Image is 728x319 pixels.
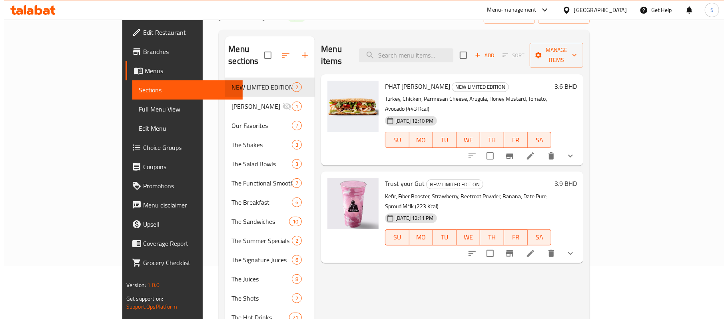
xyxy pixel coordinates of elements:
button: show more [557,146,576,165]
span: Coverage Report [139,239,232,248]
div: The Shakes3 [221,135,311,154]
button: MO [405,229,429,245]
h2: Menu sections [224,43,260,67]
span: 2 [288,84,297,91]
a: Edit Restaurant [122,23,239,42]
a: Promotions [122,176,239,195]
span: Select to update [478,245,495,262]
span: Get support on: [122,293,159,304]
span: The Salad Bowls [227,159,288,169]
span: Promotions [139,181,232,191]
div: Our Favorites7 [221,116,311,135]
span: The Breakfast [227,197,288,207]
img: Trust your Gut [323,178,375,229]
span: The Juices [227,274,288,284]
a: Upsell [122,215,239,234]
span: TH [479,134,497,146]
div: items [288,82,298,92]
button: SU [381,132,405,148]
button: sort-choices [459,146,478,165]
button: Branch-specific-item [496,244,515,263]
button: WE [453,132,476,148]
a: Support.OpsPlatform [122,301,173,312]
span: 7 [288,179,297,187]
span: export [541,11,579,21]
a: Edit menu item [522,151,531,161]
span: Upsell [139,219,232,229]
a: Choice Groups [122,138,239,157]
h6: 3.6 BHD [550,81,573,92]
span: 6 [288,256,297,264]
span: WE [456,231,473,243]
div: The Functional Smoothies7 [221,173,311,193]
span: Full Menu View [135,104,232,114]
span: The Summer Specials [227,236,288,245]
span: Trust your Gut [381,177,421,189]
button: TH [476,229,500,245]
div: items [288,197,298,207]
h2: Menu items [317,43,345,67]
a: Coupons [122,157,239,176]
div: items [288,255,298,265]
svg: Show Choices [562,249,571,258]
span: The Signature Juices [227,255,288,265]
span: Grocery Checklist [139,258,232,267]
p: Kefir, Fiber Booster, Strawberry, Beetroot Powder, Banana, Date Pure, Sproud M*lk (223 Kcal) [381,191,547,211]
span: 6 [288,199,297,206]
span: FR [503,134,521,146]
div: [GEOGRAPHIC_DATA] [570,6,623,14]
button: delete [538,146,557,165]
span: 3 [288,160,297,168]
a: Coverage Report [122,234,239,253]
span: Edit Menu [135,124,232,133]
button: WE [453,229,476,245]
span: SU [385,134,402,146]
div: The Shakes [227,140,288,150]
span: 2 [288,237,297,245]
div: items [285,217,298,226]
span: Sections [135,85,232,95]
span: S [706,6,710,14]
span: 8 [288,275,297,283]
span: TU [432,134,449,146]
div: NEW LIMITED EDITION [422,179,479,189]
div: The Sandwiches [227,217,285,226]
div: items [288,236,298,245]
div: The Breakfast6 [221,193,311,212]
span: 3 [288,141,297,149]
button: delete [538,244,557,263]
div: Menu-management [483,5,533,15]
a: Menu disclaimer [122,195,239,215]
button: SU [381,229,405,245]
div: items [288,140,298,150]
div: NEW LIMITED EDITION2 [221,78,311,97]
div: items [288,274,298,284]
span: TH [479,231,497,243]
button: TU [429,132,453,148]
span: MO [409,231,426,243]
div: [PERSON_NAME] Offers1 [221,97,311,116]
div: items [288,178,298,188]
div: items [288,159,298,169]
span: Branches [139,47,232,56]
span: Manage items [532,45,573,65]
span: The Shots [227,293,288,303]
a: Grocery Checklist [122,253,239,272]
span: NEW LIMITED EDITION [448,82,505,92]
button: FR [500,132,524,148]
span: 1 [288,103,297,110]
span: Version: [122,280,142,290]
span: NEW LIMITED EDITION [227,82,288,92]
div: Joes Offers [227,102,278,111]
div: The Sandwiches10 [221,212,311,231]
span: WE [456,134,473,146]
span: NEW LIMITED EDITION [423,180,479,189]
a: Sections [128,80,239,100]
span: Add item [468,49,493,62]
